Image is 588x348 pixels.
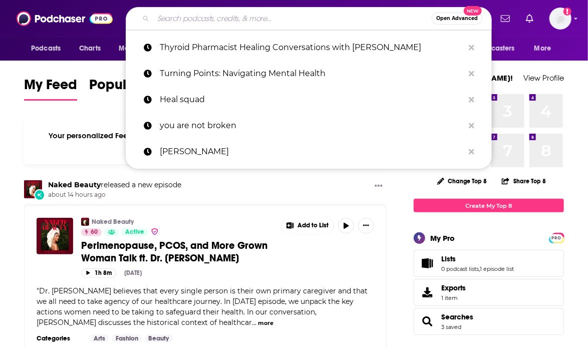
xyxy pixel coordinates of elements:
[549,8,571,30] button: Show profile menu
[81,268,116,278] button: 1h 8m
[89,76,174,101] a: Popular Feed
[527,39,564,58] button: open menu
[464,6,482,16] span: New
[126,87,492,113] a: Heal squad
[37,334,82,342] h3: Categories
[549,8,571,30] span: Logged in as Ashley_Beenen
[480,265,514,272] a: 1 episode list
[371,180,387,193] button: Show More Button
[460,39,529,58] button: open menu
[431,175,493,187] button: Change Top 8
[112,334,142,342] a: Fashion
[441,283,466,292] span: Exports
[126,7,492,30] div: Search podcasts, credits, & more...
[441,294,466,301] span: 1 item
[479,265,480,272] span: ,
[258,319,273,327] button: more
[550,234,562,241] a: PRO
[37,286,368,327] span: "
[81,239,274,264] a: Perimenopause, PCOS, and More Grown Woman Talk ft. Dr. [PERSON_NAME]
[81,239,267,264] span: Perimenopause, PCOS, and More Grown Woman Talk ft. Dr. [PERSON_NAME]
[124,269,142,276] div: [DATE]
[92,218,134,226] a: Naked Beauty
[497,10,514,27] a: Show notifications dropdown
[31,42,61,56] span: Podcasts
[358,218,374,234] button: Show More Button
[24,180,42,198] img: Naked Beauty
[91,227,98,237] span: 60
[24,76,77,99] span: My Feed
[34,189,45,200] div: New Episode
[112,39,167,58] button: open menu
[160,35,464,61] p: Thyroid Pharmacist Healing Conversations with Dr. Izabella Wentz
[414,199,564,212] a: Create My Top 8
[441,254,514,263] a: Lists
[523,73,564,83] a: View Profile
[160,139,464,165] p: dr. Kelly casperson
[414,308,564,335] span: Searches
[501,171,546,191] button: Share Top 8
[24,76,77,101] a: My Feed
[252,318,256,327] span: ...
[441,323,461,330] a: 3 saved
[81,228,102,236] a: 60
[281,218,334,234] button: Show More Button
[432,13,482,25] button: Open AdvancedNew
[417,314,437,328] a: Searches
[430,233,455,243] div: My Pro
[414,279,564,306] a: Exports
[125,227,144,237] span: Active
[37,218,73,254] img: Perimenopause, PCOS, and More Grown Woman Talk ft. Dr. Sharon Malone
[522,10,537,27] a: Show notifications dropdown
[160,61,464,87] p: Turning Points: Navigating Mental Health
[37,286,368,327] span: Dr. [PERSON_NAME] believes that every single person is their own primary caregiver and that we al...
[81,218,89,226] img: Naked Beauty
[126,139,492,165] a: [PERSON_NAME]
[121,228,148,236] a: Active
[436,16,478,21] span: Open Advanced
[73,39,107,58] a: Charts
[89,76,174,99] span: Popular Feed
[417,285,437,299] span: Exports
[79,42,101,56] span: Charts
[48,191,181,199] span: about 14 hours ago
[298,222,329,229] span: Add to List
[563,8,571,16] svg: Add a profile image
[550,234,562,242] span: PRO
[48,180,181,190] h3: released a new episode
[126,35,492,61] a: Thyroid Pharmacist Healing Conversations with [PERSON_NAME]
[145,334,173,342] a: Beauty
[126,61,492,87] a: Turning Points: Navigating Mental Health
[24,39,74,58] button: open menu
[90,334,109,342] a: Arts
[417,256,437,270] a: Lists
[126,113,492,139] a: you are not broken
[549,8,571,30] img: User Profile
[17,9,113,28] img: Podchaser - Follow, Share and Rate Podcasts
[441,265,479,272] a: 0 podcast lists
[48,180,101,189] a: Naked Beauty
[151,227,159,236] img: verified Badge
[534,42,551,56] span: More
[441,312,473,321] a: Searches
[24,119,387,164] div: Your personalized Feed is curated based on the Podcasts, Creators, Users, and Lists that you Follow.
[119,42,154,56] span: Monitoring
[414,250,564,277] span: Lists
[441,254,456,263] span: Lists
[153,11,432,27] input: Search podcasts, credits, & more...
[160,87,464,113] p: Heal squad
[160,113,464,139] p: you are not broken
